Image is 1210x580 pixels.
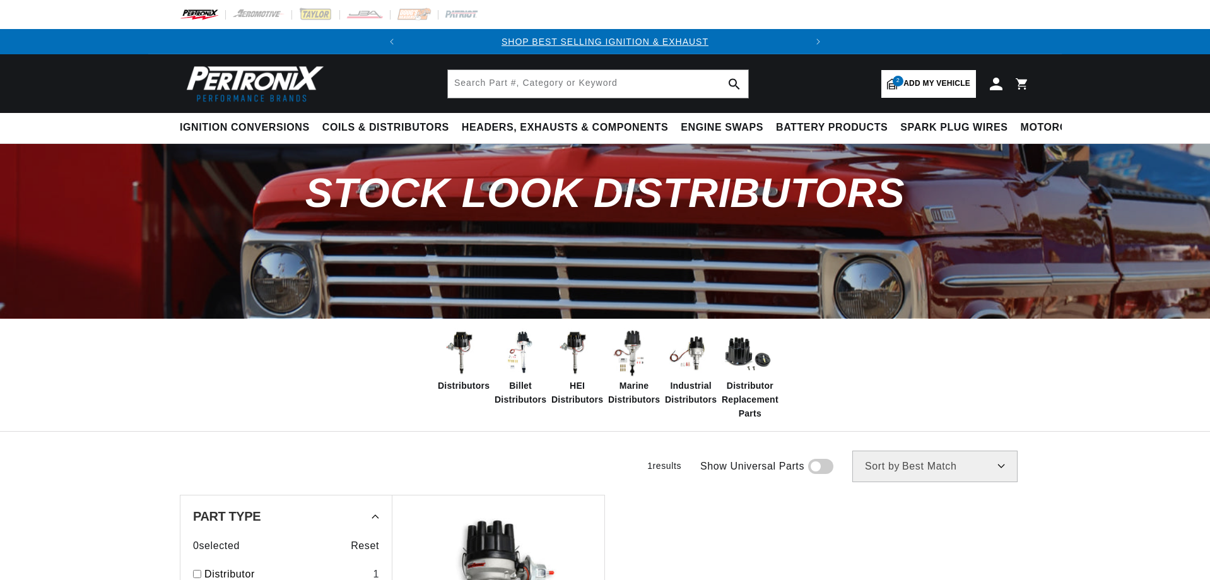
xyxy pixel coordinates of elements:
[180,62,325,105] img: Pertronix
[551,328,602,379] img: HEI Distributors
[770,113,894,143] summary: Battery Products
[700,458,804,475] span: Show Universal Parts
[495,328,545,407] a: Billet Distributors Billet Distributors
[608,379,660,407] span: Marine Distributors
[776,121,888,134] span: Battery Products
[404,35,806,49] div: 1 of 2
[720,70,748,98] button: search button
[495,328,545,379] img: Billet Distributors
[665,379,717,407] span: Industrial Distributors
[722,328,772,379] img: Distributor Replacement Parts
[438,328,488,393] a: Distributors Distributors
[1021,121,1096,134] span: Motorcycle
[316,113,455,143] summary: Coils & Distributors
[379,29,404,54] button: Translation missing: en.sections.announcements.previous_announcement
[305,170,905,216] span: Stock Look Distributors
[1014,113,1102,143] summary: Motorcycle
[495,379,546,407] span: Billet Distributors
[665,328,715,407] a: Industrial Distributors Industrial Distributors
[462,121,668,134] span: Headers, Exhausts & Components
[865,461,900,471] span: Sort by
[438,328,488,379] img: Distributors
[881,70,976,98] a: 2Add my vehicle
[722,379,778,421] span: Distributor Replacement Parts
[903,78,970,90] span: Add my vehicle
[322,121,449,134] span: Coils & Distributors
[404,35,806,49] div: Announcement
[674,113,770,143] summary: Engine Swaps
[608,328,659,407] a: Marine Distributors Marine Distributors
[180,113,316,143] summary: Ignition Conversions
[893,76,903,86] span: 2
[448,70,748,98] input: Search Part #, Category or Keyword
[551,379,603,407] span: HEI Distributors
[665,328,715,379] img: Industrial Distributors
[852,451,1018,482] select: Sort by
[438,379,490,393] span: Distributors
[608,328,659,379] img: Marine Distributors
[722,328,772,421] a: Distributor Replacement Parts Distributor Replacement Parts
[647,461,681,471] span: 1 results
[900,121,1007,134] span: Spark Plug Wires
[894,113,1014,143] summary: Spark Plug Wires
[502,37,708,47] a: SHOP BEST SELLING IGNITION & EXHAUST
[551,328,602,407] a: HEI Distributors HEI Distributors
[180,121,310,134] span: Ignition Conversions
[455,113,674,143] summary: Headers, Exhausts & Components
[193,538,240,554] span: 0 selected
[681,121,763,134] span: Engine Swaps
[148,29,1062,54] slideshow-component: Translation missing: en.sections.announcements.announcement_bar
[806,29,831,54] button: Translation missing: en.sections.announcements.next_announcement
[193,510,261,523] span: Part Type
[351,538,379,554] span: Reset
